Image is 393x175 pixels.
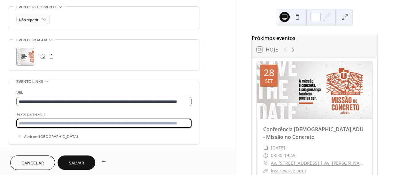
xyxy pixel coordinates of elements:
[16,37,47,44] span: Evento imagem
[271,144,285,152] span: [DATE]
[24,133,78,140] span: Abrir em [GEOGRAPHIC_DATA]
[16,78,43,85] span: Evento links
[263,152,268,159] div: ​
[10,155,55,170] button: Cancelar
[16,89,190,96] div: URL
[271,159,366,167] a: Av. [STREET_ADDRESS] | Av. [PERSON_NAME], 3121 - Pirituba
[252,34,377,42] div: Próximos eventos
[271,168,306,174] a: Inscreva-se aqui
[19,16,38,24] span: Não repetir
[263,167,268,175] div: ​
[265,79,273,84] div: set
[58,155,95,170] button: Salvar
[263,159,268,167] div: ​
[282,152,284,159] span: -
[284,152,295,159] span: 19:45
[16,4,57,11] span: Evento recorrente
[16,111,190,118] div: Texto para exibir
[263,126,364,140] a: Conferência [DEMOGRAPHIC_DATA] ADU - Missão no Concreto
[263,144,268,152] div: ​
[21,160,44,167] span: Cancelar
[16,48,34,66] div: ;
[263,68,274,77] div: 28
[69,160,84,167] span: Salvar
[271,152,282,159] span: 08:30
